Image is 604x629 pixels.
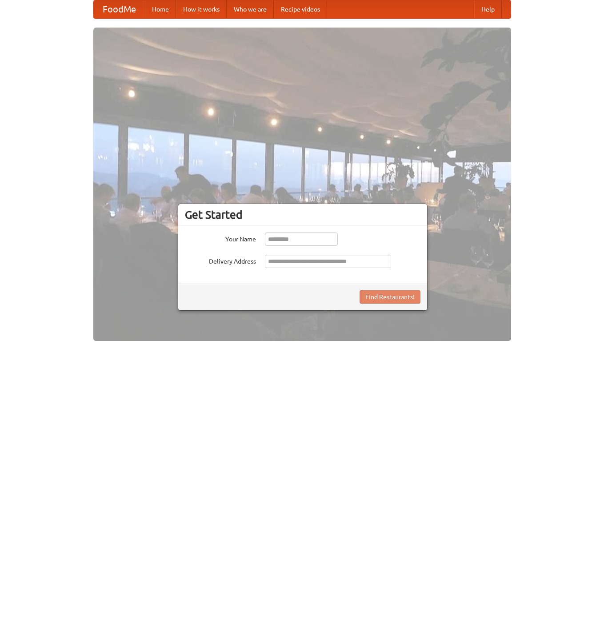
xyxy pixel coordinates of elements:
[185,208,420,221] h3: Get Started
[274,0,327,18] a: Recipe videos
[227,0,274,18] a: Who we are
[360,290,420,304] button: Find Restaurants!
[94,0,145,18] a: FoodMe
[185,255,256,266] label: Delivery Address
[474,0,502,18] a: Help
[145,0,176,18] a: Home
[185,232,256,244] label: Your Name
[176,0,227,18] a: How it works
